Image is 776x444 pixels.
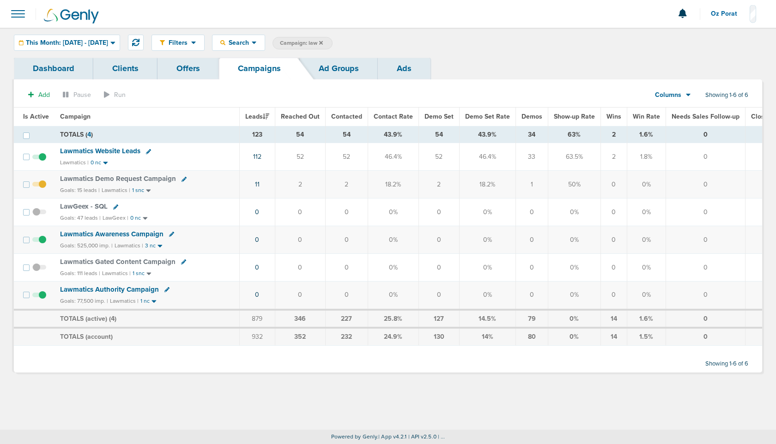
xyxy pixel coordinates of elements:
[60,159,89,166] small: Lawmatics |
[115,242,143,249] small: Lawmatics |
[515,171,548,198] td: 1
[255,208,259,216] a: 0
[368,171,418,198] td: 18.2%
[418,310,459,328] td: 127
[666,328,745,345] td: 0
[666,171,745,198] td: 0
[38,91,50,99] span: Add
[368,198,418,226] td: 0%
[368,126,418,143] td: 43.9%
[60,113,91,120] span: Campaign
[275,198,325,226] td: 0
[130,215,141,222] small: 0 nc
[103,215,128,221] small: LawGeex |
[515,143,548,171] td: 33
[368,253,418,281] td: 0%
[600,171,627,198] td: 0
[60,285,159,294] span: Lawmatics Authority Campaign
[548,328,600,345] td: 0%
[548,226,600,254] td: 0%
[515,281,548,309] td: 0
[219,58,300,79] a: Campaigns
[60,298,108,305] small: Goals: 77,500 imp. |
[418,126,459,143] td: 54
[60,215,101,222] small: Goals: 47 leads |
[408,433,436,440] span: | API v2.5.0
[158,58,219,79] a: Offers
[548,143,600,171] td: 63.5%
[275,171,325,198] td: 2
[666,253,745,281] td: 0
[600,126,627,143] td: 2
[280,39,323,47] span: Campaign: law
[275,226,325,254] td: 0
[459,226,515,254] td: 0%
[60,147,140,155] span: Lawmatics Website Leads
[705,91,748,99] span: Showing 1-6 of 6
[627,171,666,198] td: 0%
[548,281,600,309] td: 0%
[368,143,418,171] td: 46.4%
[459,328,515,345] td: 14%
[325,226,368,254] td: 0
[255,236,259,244] a: 0
[331,113,362,120] span: Contacted
[26,40,108,46] span: This Month: [DATE] - [DATE]
[515,253,548,281] td: 0
[60,270,100,277] small: Goals: 111 leads |
[55,310,239,328] td: TOTALS (active) ( )
[600,253,627,281] td: 0
[239,310,275,328] td: 879
[666,281,745,309] td: 0
[55,328,239,345] td: TOTALS (account)
[515,226,548,254] td: 0
[325,143,368,171] td: 52
[548,198,600,226] td: 0%
[627,126,666,143] td: 1.6%
[93,58,158,79] a: Clients
[418,281,459,309] td: 0
[281,113,320,120] span: Reached Out
[102,270,131,276] small: Lawmatics |
[627,226,666,254] td: 0%
[515,328,548,345] td: 80
[459,310,515,328] td: 14.5%
[627,281,666,309] td: 0%
[600,226,627,254] td: 0
[91,159,101,166] small: 0 nc
[418,198,459,226] td: 0
[111,315,115,323] span: 4
[459,198,515,226] td: 0%
[255,180,260,188] a: 11
[459,281,515,309] td: 0%
[418,226,459,254] td: 0
[666,310,745,328] td: 0
[275,143,325,171] td: 52
[275,253,325,281] td: 0
[60,174,176,183] span: Lawmatics Demo Request Campaign
[255,264,259,271] a: 0
[627,310,666,328] td: 1.6%
[368,281,418,309] td: 0%
[627,143,666,171] td: 1.8%
[110,298,139,304] small: Lawmatics |
[459,143,515,171] td: 46.4%
[55,126,239,143] td: TOTALS ( )
[672,113,740,120] span: Needs Sales Follow-up
[515,310,548,328] td: 79
[275,310,325,328] td: 346
[132,187,144,194] small: 1 snc
[633,113,660,120] span: Win Rate
[666,126,745,143] td: 0
[666,143,745,171] td: 0
[418,328,459,345] td: 130
[627,253,666,281] td: 0%
[60,242,113,249] small: Goals: 525,000 imp. |
[465,113,510,120] span: Demo Set Rate
[275,328,325,345] td: 352
[378,433,406,440] span: | App v4.2.1
[140,298,150,305] small: 1 nc
[600,198,627,226] td: 0
[600,143,627,171] td: 2
[438,433,445,440] span: | ...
